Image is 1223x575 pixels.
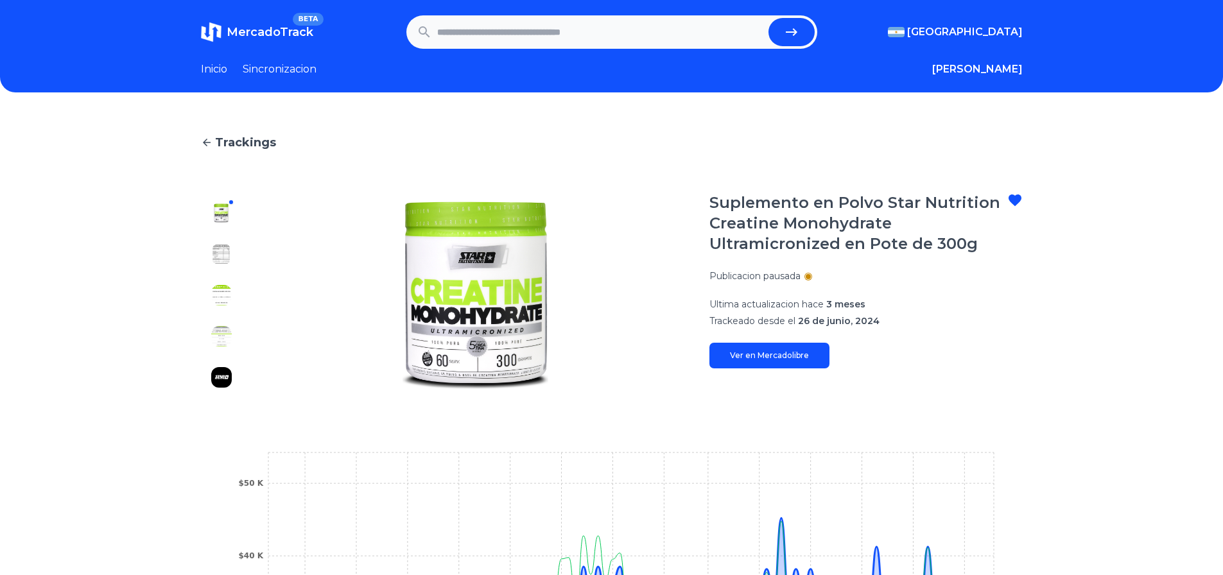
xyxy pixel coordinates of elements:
[201,22,313,42] a: MercadoTrackBETA
[888,24,1023,40] button: [GEOGRAPHIC_DATA]
[709,315,795,327] span: Trackeado desde el
[888,27,905,37] img: Argentina
[709,270,801,282] p: Publicacion pausada
[201,133,1023,151] a: Trackings
[709,298,824,310] span: Ultima actualizacion hace
[215,133,276,151] span: Trackings
[201,22,221,42] img: MercadoTrack
[907,24,1023,40] span: [GEOGRAPHIC_DATA]
[201,62,227,77] a: Inicio
[243,62,317,77] a: Sincronizacion
[211,326,232,347] img: Suplemento en Polvo Star Nutrition Creatine Monohydrate Ultramicronized en Pote de 300g
[709,193,1007,254] h1: Suplemento en Polvo Star Nutrition Creatine Monohydrate Ultramicronized en Pote de 300g
[826,298,865,310] span: 3 meses
[238,551,263,560] tspan: $40 K
[268,193,684,398] img: Suplemento en Polvo Star Nutrition Creatine Monohydrate Ultramicronized en Pote de 300g
[211,285,232,305] img: Suplemento en Polvo Star Nutrition Creatine Monohydrate Ultramicronized en Pote de 300g
[211,244,232,264] img: Suplemento en Polvo Star Nutrition Creatine Monohydrate Ultramicronized en Pote de 300g
[238,479,263,488] tspan: $50 K
[293,13,323,26] span: BETA
[227,25,313,39] span: MercadoTrack
[211,367,232,388] img: Suplemento en Polvo Star Nutrition Creatine Monohydrate Ultramicronized en Pote de 300g
[932,62,1023,77] button: [PERSON_NAME]
[211,203,232,223] img: Suplemento en Polvo Star Nutrition Creatine Monohydrate Ultramicronized en Pote de 300g
[798,315,880,327] span: 26 de junio, 2024
[709,343,829,368] a: Ver en Mercadolibre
